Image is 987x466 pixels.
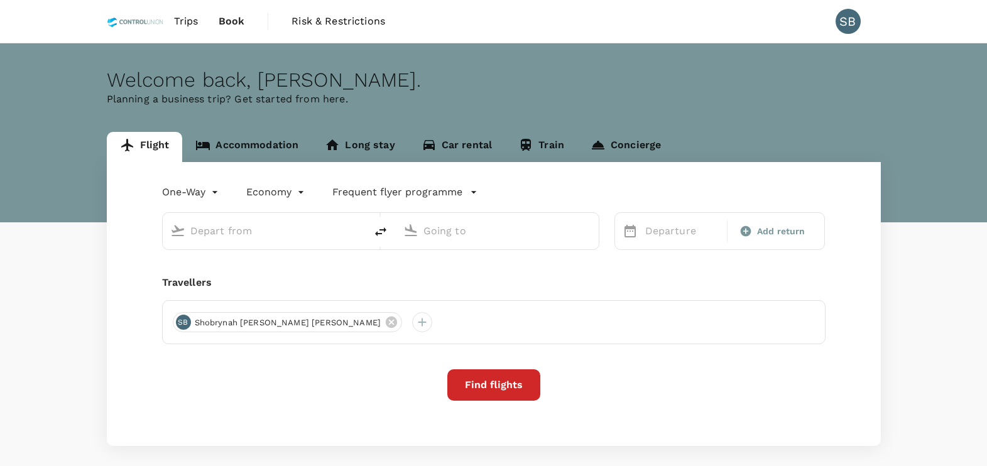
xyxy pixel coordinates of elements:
[162,182,221,202] div: One-Way
[590,229,592,232] button: Open
[577,132,674,162] a: Concierge
[162,275,826,290] div: Travellers
[246,182,307,202] div: Economy
[182,132,312,162] a: Accommodation
[757,225,805,238] span: Add return
[107,68,881,92] div: Welcome back , [PERSON_NAME] .
[176,315,191,330] div: SB
[505,132,577,162] a: Train
[107,8,164,35] img: Control Union Malaysia Sdn. Bhd.
[408,132,506,162] a: Car rental
[312,132,408,162] a: Long stay
[292,14,385,29] span: Risk & Restrictions
[423,221,572,241] input: Going to
[366,217,396,247] button: delete
[107,92,881,107] p: Planning a business trip? Get started from here.
[332,185,477,200] button: Frequent flyer programme
[332,185,462,200] p: Frequent flyer programme
[645,224,719,239] p: Departure
[190,221,339,241] input: Depart from
[447,369,540,401] button: Find flights
[107,132,183,162] a: Flight
[173,312,403,332] div: SBShobrynah [PERSON_NAME] [PERSON_NAME]
[187,317,389,329] span: Shobrynah [PERSON_NAME] [PERSON_NAME]
[219,14,245,29] span: Book
[357,229,359,232] button: Open
[836,9,861,34] div: SB
[174,14,199,29] span: Trips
